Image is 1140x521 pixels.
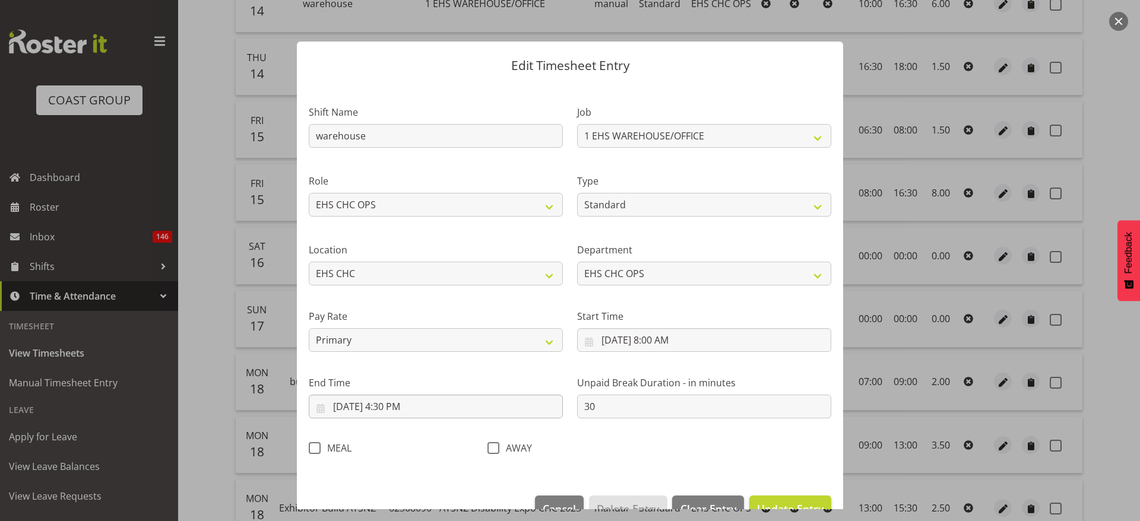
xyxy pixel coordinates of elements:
label: Job [577,105,831,119]
span: Feedback [1123,232,1134,274]
label: Start Time [577,309,831,323]
span: Cancel [543,501,576,516]
label: Unpaid Break Duration - in minutes [577,376,831,390]
p: Edit Timesheet Entry [309,59,831,72]
span: Update Entry [757,501,824,516]
span: Delete Entry [597,501,659,516]
label: Role [309,174,563,188]
span: AWAY [499,442,532,454]
span: Clear Entry [680,501,736,516]
input: Unpaid Break Duration [577,395,831,418]
input: Shift Name [309,124,563,148]
label: Department [577,243,831,257]
label: Location [309,243,563,257]
label: Pay Rate [309,309,563,323]
input: Click to select... [309,395,563,418]
button: Feedback - Show survey [1117,220,1140,301]
label: Shift Name [309,105,563,119]
span: MEAL [321,442,351,454]
label: Type [577,174,831,188]
label: End Time [309,376,563,390]
input: Click to select... [577,328,831,352]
